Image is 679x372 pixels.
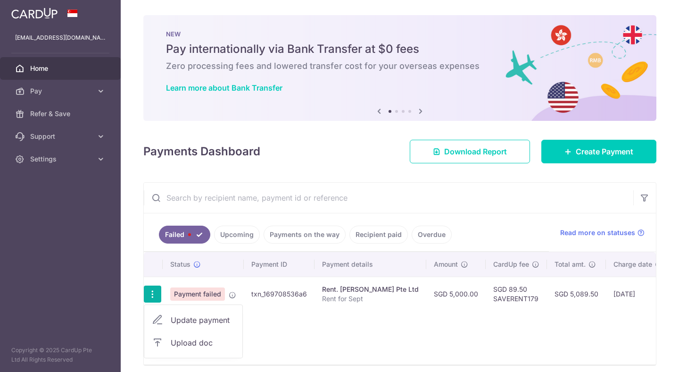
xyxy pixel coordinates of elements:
span: Settings [30,154,92,164]
span: Create Payment [576,146,633,157]
a: Payments on the way [264,226,346,244]
th: Payment ID [244,252,315,277]
td: txn_169708536a6 [244,277,315,311]
a: Read more on statuses [560,228,645,237]
th: Payment details [315,252,426,277]
span: Read more on statuses [560,228,635,237]
img: CardUp [11,8,58,19]
td: SGD 89.50 SAVERENT179 [486,277,547,311]
span: Charge date [613,260,652,269]
span: Refer & Save [30,109,92,118]
input: Search by recipient name, payment id or reference [144,183,633,213]
span: Amount [434,260,458,269]
a: Overdue [412,226,452,244]
a: Download Report [410,140,530,163]
a: Failed [159,226,210,244]
h5: Pay internationally via Bank Transfer at $0 fees [166,42,634,57]
a: Learn more about Bank Transfer [166,83,282,93]
span: Status [170,260,190,269]
span: Payment failed [170,287,225,301]
span: Home [30,64,92,73]
img: Bank transfer banner [143,15,656,121]
span: Download Report [444,146,507,157]
td: SGD 5,089.50 [547,277,606,311]
p: NEW [166,30,634,38]
p: [EMAIL_ADDRESS][DOMAIN_NAME] [15,33,106,42]
span: Support [30,132,92,141]
h4: Payments Dashboard [143,143,260,160]
h6: Zero processing fees and lowered transfer cost for your overseas expenses [166,60,634,72]
td: SGD 5,000.00 [426,277,486,311]
span: Total amt. [555,260,586,269]
p: Rent for Sept [322,294,419,304]
span: Pay [30,86,92,96]
span: CardUp fee [493,260,529,269]
td: [DATE] [606,277,670,311]
a: Recipient paid [349,226,408,244]
a: Upcoming [214,226,260,244]
div: Rent. [PERSON_NAME] Pte Ltd [322,285,419,294]
a: Create Payment [541,140,656,163]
